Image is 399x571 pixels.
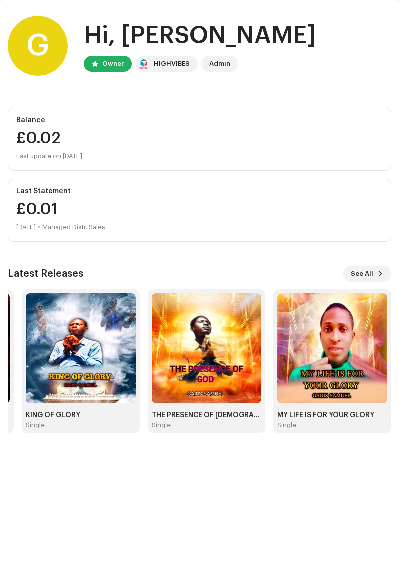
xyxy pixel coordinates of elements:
div: HIGHVIBES [154,58,190,70]
div: Admin [209,58,230,70]
div: Balance [16,116,383,124]
div: Hi, [PERSON_NAME] [84,20,316,52]
re-o-card-value: Last Statement [8,179,391,242]
h3: Latest Releases [8,266,83,282]
span: See All [351,264,373,284]
div: MY LIFE IS FOR YOUR GLORY [277,411,387,419]
div: [DATE] [16,221,36,233]
div: Single [26,421,45,429]
img: e8a0faf9-84b5-49e6-9538-1559bcf44da1 [152,293,261,403]
div: Owner [102,58,124,70]
div: Single [152,421,171,429]
re-o-card-value: Balance [8,108,391,171]
div: Last Statement [16,187,383,195]
div: THE PRESENCE OF [DEMOGRAPHIC_DATA] [152,411,261,419]
div: G [8,16,68,76]
div: Single [277,421,296,429]
div: Managed Distr. Sales [42,221,105,233]
div: Last update on [DATE] [16,150,383,162]
button: See All [343,266,391,282]
div: KING OF GLORY [26,411,136,419]
img: 1ae4c8a1-abe5-402a-9f0c-20ee0e74c7b2 [26,293,136,403]
div: • [38,221,40,233]
img: feab3aad-9b62-475c-8caf-26f15a9573ee [138,58,150,70]
img: e27c6c0c-e92e-41c9-9793-1b9550e62b1c [277,293,387,403]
